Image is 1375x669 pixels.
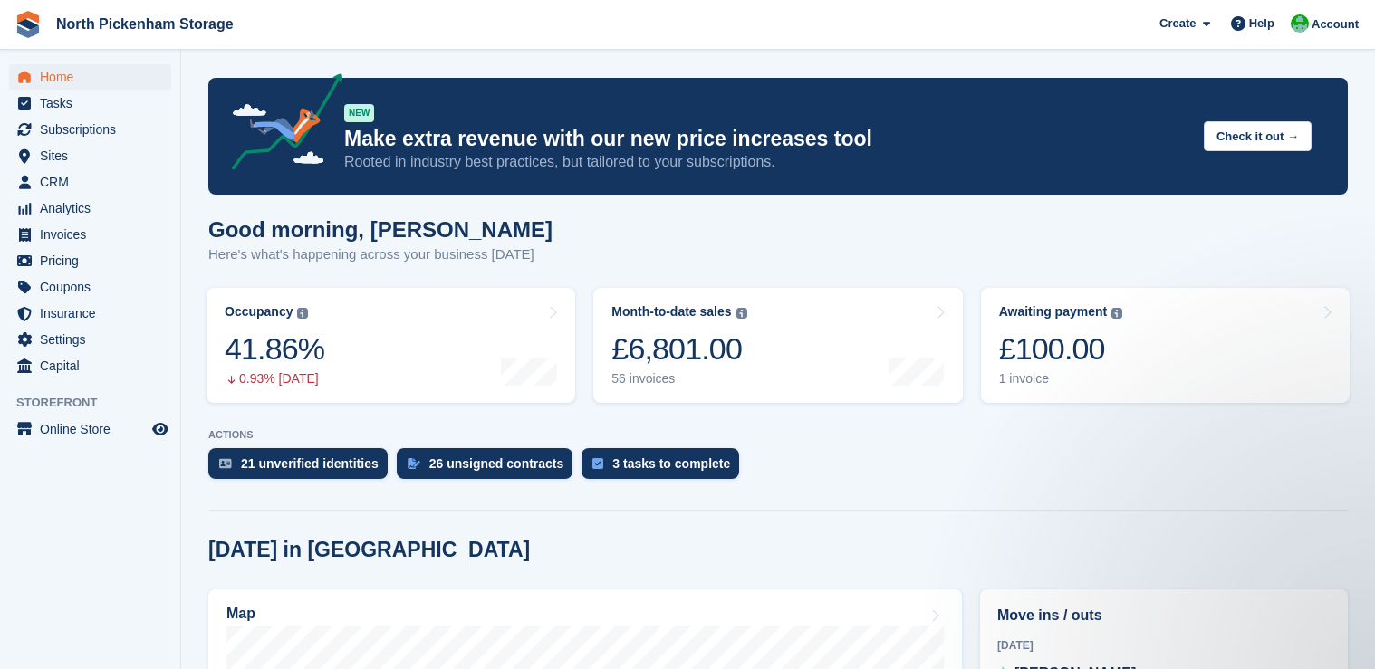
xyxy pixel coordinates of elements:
div: 41.86% [225,330,324,368]
img: verify_identity-adf6edd0f0f0b5bbfe63781bf79b02c33cf7c696d77639b501bdc392416b5a36.svg [219,458,232,469]
button: Check it out → [1204,121,1312,151]
a: North Pickenham Storage [49,9,241,39]
p: Rooted in industry best practices, but tailored to your subscriptions. [344,152,1189,172]
span: Storefront [16,394,180,412]
div: £100.00 [999,330,1123,368]
span: Subscriptions [40,117,149,142]
span: Coupons [40,274,149,300]
a: 26 unsigned contracts [397,448,582,488]
a: menu [9,327,171,352]
h2: Map [226,606,255,622]
a: Preview store [149,418,171,440]
a: Occupancy 41.86% 0.93% [DATE] [207,288,575,403]
a: menu [9,301,171,326]
a: Month-to-date sales £6,801.00 56 invoices [593,288,962,403]
img: stora-icon-8386f47178a22dfd0bd8f6a31ec36ba5ce8667c1dd55bd0f319d3a0aa187defe.svg [14,11,42,38]
a: menu [9,222,171,247]
div: 0.93% [DATE] [225,371,324,387]
div: Awaiting payment [999,304,1108,320]
span: Online Store [40,416,149,442]
p: Here's what's happening across your business [DATE] [208,244,553,265]
span: Capital [40,353,149,378]
a: menu [9,248,171,273]
img: icon-info-grey-7440780725fd019a000dd9b08b2336e03edf1995a4989e88bcd33f0948082b44.svg [736,308,747,319]
img: icon-info-grey-7440780725fd019a000dd9b08b2336e03edf1995a4989e88bcd33f0948082b44.svg [1111,308,1122,319]
p: ACTIONS [208,429,1348,441]
span: Account [1312,15,1359,33]
a: menu [9,117,171,142]
span: CRM [40,169,149,195]
div: NEW [344,104,374,122]
img: task-75834270c22a3079a89374b754ae025e5fb1db73e45f91037f5363f120a921f8.svg [592,458,603,469]
img: icon-info-grey-7440780725fd019a000dd9b08b2336e03edf1995a4989e88bcd33f0948082b44.svg [297,308,308,319]
a: Awaiting payment £100.00 1 invoice [981,288,1350,403]
h2: Move ins / outs [997,605,1331,626]
h2: [DATE] in [GEOGRAPHIC_DATA] [208,538,530,562]
a: menu [9,64,171,90]
a: menu [9,143,171,168]
span: Invoices [40,222,149,247]
div: £6,801.00 [611,330,746,368]
a: menu [9,353,171,378]
span: Pricing [40,248,149,273]
a: menu [9,274,171,300]
a: menu [9,169,171,195]
div: 56 invoices [611,371,746,387]
a: 3 tasks to complete [582,448,748,488]
div: 1 invoice [999,371,1123,387]
span: Sites [40,143,149,168]
div: 26 unsigned contracts [429,456,564,471]
a: menu [9,196,171,221]
span: Settings [40,327,149,352]
p: Make extra revenue with our new price increases tool [344,126,1189,152]
img: contract_signature_icon-13c848040528278c33f63329250d36e43548de30e8caae1d1a13099fd9432cc5.svg [408,458,420,469]
img: Chris Gulliver [1291,14,1309,33]
a: menu [9,416,171,442]
span: Tasks [40,91,149,116]
div: 21 unverified identities [241,456,379,471]
h1: Good morning, [PERSON_NAME] [208,217,553,242]
div: 3 tasks to complete [612,456,730,471]
div: Occupancy [225,304,293,320]
span: Insurance [40,301,149,326]
a: menu [9,91,171,116]
div: Month-to-date sales [611,304,731,320]
img: price-adjustments-announcement-icon-8257ccfd72463d97f412b2fc003d46551f7dbcb40ab6d574587a9cd5c0d94... [216,73,343,177]
span: Help [1249,14,1274,33]
span: Home [40,64,149,90]
div: [DATE] [997,637,1331,654]
span: Create [1159,14,1196,33]
span: Analytics [40,196,149,221]
a: 21 unverified identities [208,448,397,488]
